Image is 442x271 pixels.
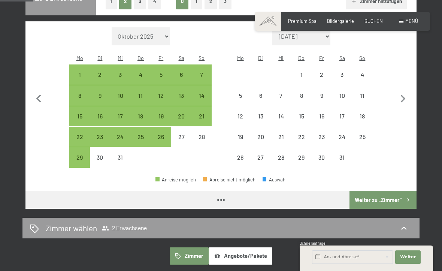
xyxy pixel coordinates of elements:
div: Tue Dec 30 2025 [90,147,110,168]
div: 23 [312,134,331,153]
div: Anreise möglich [69,127,90,147]
div: Thu Dec 11 2025 [130,85,151,105]
div: Thu Jan 08 2026 [291,85,311,105]
div: Sat Jan 24 2026 [332,127,352,147]
div: Thu Jan 22 2026 [291,127,311,147]
div: 14 [272,113,290,132]
div: Sun Jan 25 2026 [352,127,372,147]
div: Anreise nicht möglich [352,64,372,85]
span: Schnellanfrage [300,241,326,246]
div: Mon Jan 26 2026 [230,147,251,168]
div: Anreise möglich [171,85,191,105]
div: Anreise nicht möglich [271,147,291,168]
div: 5 [152,72,170,90]
div: 12 [152,93,170,111]
div: 9 [312,93,331,111]
div: Tue Jan 27 2026 [251,147,271,168]
div: Anreise nicht möglich [171,127,191,147]
div: Anreise möglich [171,106,191,126]
div: Anreise nicht möglich [110,147,130,168]
div: Sat Dec 20 2025 [171,106,191,126]
div: Anreise nicht möglich [271,106,291,126]
div: Anreise möglich [191,85,212,105]
div: Anreise möglich [110,85,130,105]
div: Fri Jan 09 2026 [312,85,332,105]
abbr: Samstag [339,55,345,61]
div: Wed Jan 21 2026 [271,127,291,147]
a: BUCHEN [364,18,383,24]
abbr: Montag [76,55,83,61]
div: Anreise möglich [90,106,110,126]
div: Sun Dec 28 2025 [191,127,212,147]
div: Tue Jan 13 2026 [251,106,271,126]
div: Fri Dec 12 2025 [151,85,171,105]
div: 4 [353,72,372,90]
div: Anreise nicht möglich [312,85,332,105]
div: Tue Dec 09 2025 [90,85,110,105]
abbr: Montag [237,55,244,61]
div: Thu Jan 29 2026 [291,147,311,168]
div: Sat Jan 03 2026 [332,64,352,85]
div: Fri Jan 02 2026 [312,64,332,85]
div: 19 [152,113,170,132]
div: 30 [312,154,331,173]
div: 3 [333,72,351,90]
div: 20 [172,113,191,132]
div: 23 [91,134,109,153]
div: 22 [292,134,311,153]
div: Anreise möglich [155,177,196,182]
div: 1 [292,72,311,90]
div: Anreise nicht möglich [251,147,271,168]
div: 28 [192,134,211,153]
div: 24 [333,134,351,153]
div: 9 [91,93,109,111]
div: 6 [172,72,191,90]
div: 16 [91,113,109,132]
a: Bildergalerie [327,18,354,24]
div: Anreise möglich [151,106,171,126]
div: 25 [353,134,372,153]
div: 17 [111,113,130,132]
div: Thu Jan 01 2026 [291,64,311,85]
div: Anreise nicht möglich [352,106,372,126]
div: 7 [192,72,211,90]
div: Anreise möglich [151,127,171,147]
div: 17 [333,113,351,132]
div: Thu Jan 15 2026 [291,106,311,126]
div: 15 [70,113,89,132]
div: Mon Dec 22 2025 [69,127,90,147]
div: Anreise möglich [151,85,171,105]
abbr: Sonntag [359,55,365,61]
div: Sun Jan 11 2026 [352,85,372,105]
div: Anreise nicht möglich [312,64,332,85]
div: Tue Dec 23 2025 [90,127,110,147]
div: Anreise nicht möglich [230,85,251,105]
abbr: Samstag [179,55,184,61]
button: Zimmer [170,247,209,265]
div: Wed Jan 28 2026 [271,147,291,168]
div: 15 [292,113,311,132]
div: Sun Jan 18 2026 [352,106,372,126]
div: Sun Dec 14 2025 [191,85,212,105]
div: Wed Dec 10 2025 [110,85,130,105]
div: Anreise nicht möglich [312,127,332,147]
div: Fri Dec 05 2025 [151,64,171,85]
div: Anreise nicht möglich [291,64,311,85]
div: Anreise nicht möglich [191,127,212,147]
div: Anreise nicht möglich [352,85,372,105]
div: 2 [91,72,109,90]
div: 29 [292,154,311,173]
div: Anreise nicht möglich [291,106,311,126]
a: Premium Spa [288,18,317,24]
div: Fri Jan 30 2026 [312,147,332,168]
div: Mon Dec 15 2025 [69,106,90,126]
div: Thu Dec 04 2025 [130,64,151,85]
button: Angebote/Pakete [209,247,272,265]
div: 4 [131,72,150,90]
div: 3 [111,72,130,90]
div: Sun Dec 07 2025 [191,64,212,85]
div: 28 [272,154,290,173]
div: 18 [353,113,372,132]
